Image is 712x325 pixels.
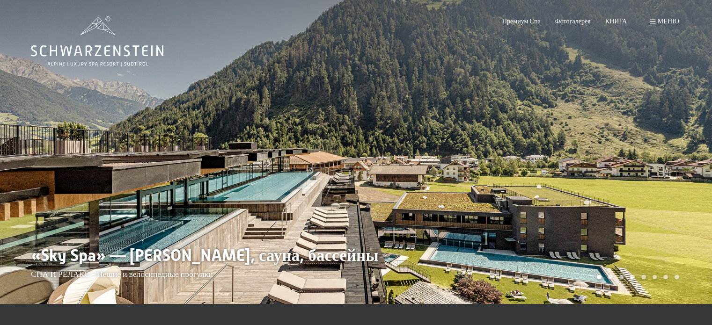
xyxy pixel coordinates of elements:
div: Карусель Страница 2 [608,275,613,280]
div: Карусель Страница 6 [653,275,657,280]
a: КНИГА [605,17,627,25]
font: меню [658,17,679,25]
div: Карусель Страница 7 [663,275,668,280]
div: Страница карусели 1 (текущий слайд) [597,275,602,280]
div: Пагинация карусели [594,275,679,280]
div: Карусель Страница 3 [619,275,624,280]
div: Карусель Страница 4 [630,275,635,280]
div: Карусель Страница 8 [675,275,679,280]
a: Фотогалерея [555,17,591,25]
div: Карусель Страница 5 [641,275,646,280]
a: Премиум Спа [502,17,541,25]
